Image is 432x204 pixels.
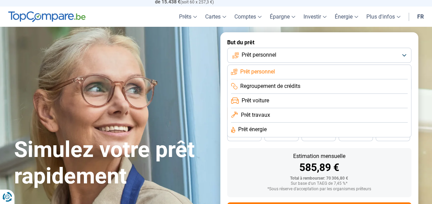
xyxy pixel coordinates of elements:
a: Énergie [331,7,362,27]
label: But du prêt [227,39,411,46]
img: TopCompare [8,11,86,22]
a: Prêts [175,7,201,27]
span: 48 mois [237,134,252,138]
a: fr [413,7,428,27]
span: Prêt énergie [238,126,267,133]
span: Prêt personnel [240,68,275,76]
span: 42 mois [274,134,289,138]
div: *Sous réserve d'acceptation par les organismes prêteurs [233,187,406,192]
h1: Simulez votre prêt rapidement [14,137,212,190]
a: Investir [299,7,331,27]
span: Prêt travaux [241,111,270,119]
a: Comptes [230,7,266,27]
span: 24 mois [385,134,400,138]
div: 585,89 € [233,162,406,173]
div: Estimation mensuelle [233,154,406,159]
button: Prêt personnel [227,48,411,63]
span: 36 mois [311,134,326,138]
div: Sur base d'un TAEG de 7,45 %* [233,181,406,186]
a: Cartes [201,7,230,27]
div: Total à rembourser: 70 306,80 € [233,176,406,181]
span: Prêt personnel [242,51,276,59]
a: Plus d'infos [362,7,405,27]
span: 30 mois [348,134,363,138]
a: Épargne [266,7,299,27]
span: Regroupement de crédits [240,82,300,90]
span: Prêt voiture [242,97,269,104]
